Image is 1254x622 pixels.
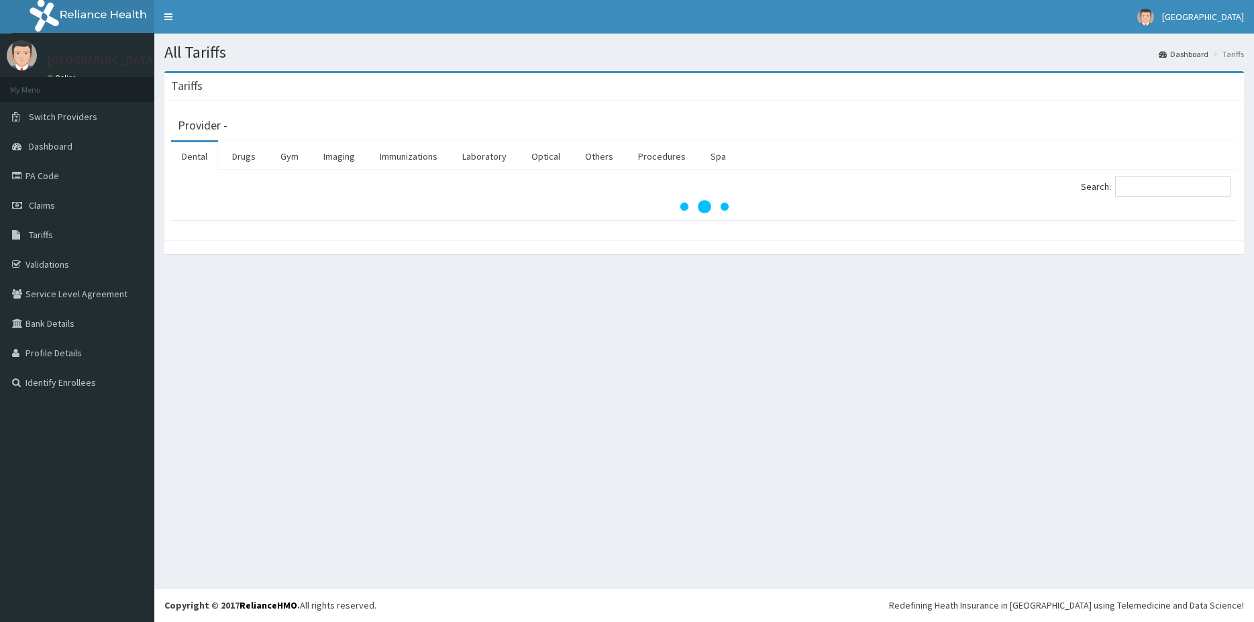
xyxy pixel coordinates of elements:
[270,142,309,170] a: Gym
[1210,48,1244,60] li: Tariffs
[47,54,158,66] p: [GEOGRAPHIC_DATA]
[171,80,203,92] h3: Tariffs
[521,142,571,170] a: Optical
[29,140,72,152] span: Dashboard
[678,180,731,234] svg: audio-loading
[369,142,448,170] a: Immunizations
[574,142,624,170] a: Others
[171,142,218,170] a: Dental
[889,599,1244,612] div: Redefining Heath Insurance in [GEOGRAPHIC_DATA] using Telemedicine and Data Science!
[627,142,696,170] a: Procedures
[164,44,1244,61] h1: All Tariffs
[1115,176,1231,197] input: Search:
[700,142,737,170] a: Spa
[29,199,55,211] span: Claims
[164,599,300,611] strong: Copyright © 2017 .
[313,142,366,170] a: Imaging
[154,588,1254,622] footer: All rights reserved.
[1081,176,1231,197] label: Search:
[1159,48,1208,60] a: Dashboard
[29,111,97,123] span: Switch Providers
[1137,9,1154,25] img: User Image
[221,142,266,170] a: Drugs
[178,119,227,132] h3: Provider -
[29,229,53,241] span: Tariffs
[452,142,517,170] a: Laboratory
[1162,11,1244,23] span: [GEOGRAPHIC_DATA]
[47,73,79,83] a: Online
[240,599,297,611] a: RelianceHMO
[7,40,37,70] img: User Image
